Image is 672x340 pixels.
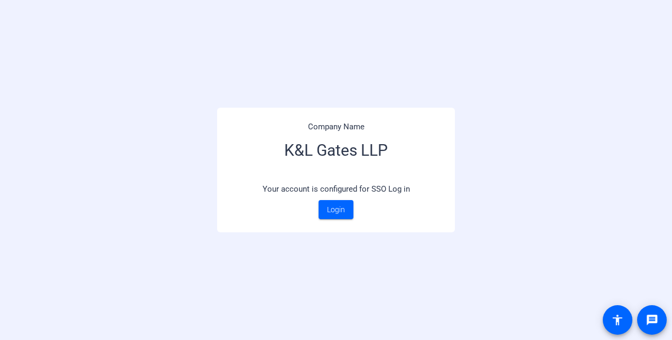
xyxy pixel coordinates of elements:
span: Login [327,204,345,215]
mat-icon: accessibility [611,314,624,326]
mat-icon: message [646,314,658,326]
h3: K&L Gates LLP [230,133,442,178]
p: Company Name [230,121,442,133]
a: Login [319,200,353,219]
p: Your account is configured for SSO Log in [230,178,442,201]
